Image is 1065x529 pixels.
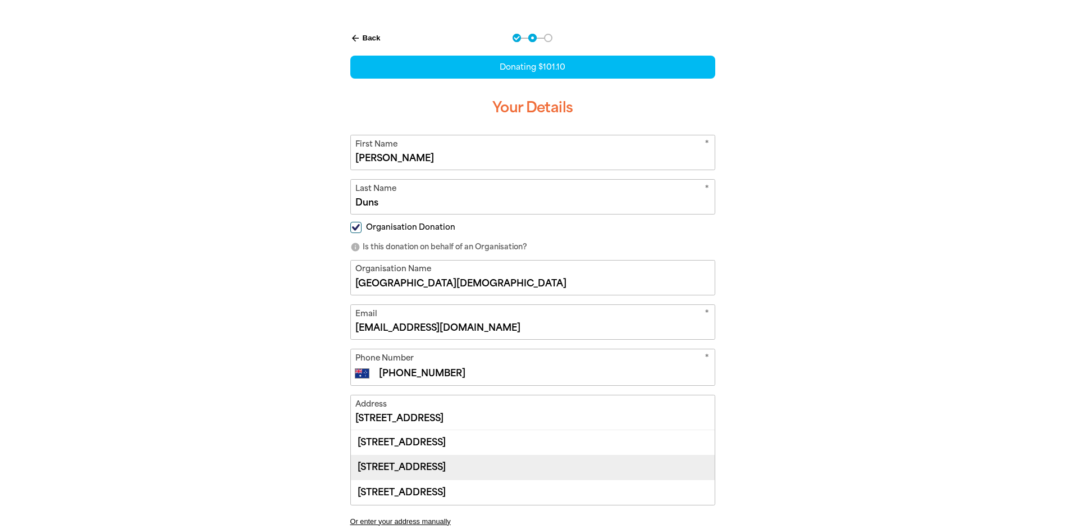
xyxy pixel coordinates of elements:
[528,34,537,42] button: Navigate to step 2 of 3 to enter your details
[351,455,715,480] div: [STREET_ADDRESS]
[346,29,385,48] button: Back
[350,222,362,233] input: Organisation Donation
[351,430,715,454] div: [STREET_ADDRESS]
[366,222,455,232] span: Organisation Donation
[350,242,360,252] i: info
[350,33,360,43] i: arrow_back
[350,56,715,79] div: Donating $101.10
[350,517,715,526] button: Or enter your address manually
[351,480,715,504] div: [STREET_ADDRESS]
[513,34,521,42] button: Navigate to step 1 of 3 to enter your donation amount
[544,34,552,42] button: Navigate to step 3 of 3 to enter your payment details
[350,241,715,253] p: Is this donation on behalf of an Organisation?
[350,90,715,126] h3: Your Details
[705,352,709,366] i: Required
